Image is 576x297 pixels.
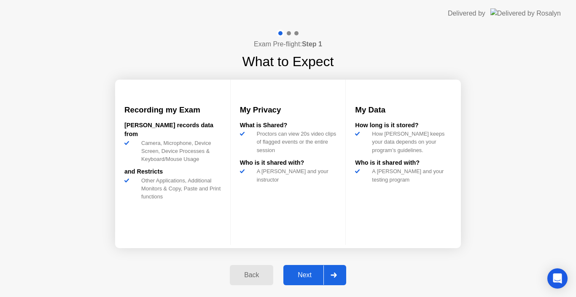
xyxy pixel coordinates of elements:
button: Next [283,265,346,285]
div: How [PERSON_NAME] keeps your data depends on your program’s guidelines. [369,130,452,154]
b: Step 1 [302,40,322,48]
h1: What to Expect [242,51,334,72]
button: Back [230,265,273,285]
h3: Recording my Exam [124,104,221,116]
div: A [PERSON_NAME] and your instructor [253,167,336,183]
h3: My Data [355,104,452,116]
div: A [PERSON_NAME] and your testing program [369,167,452,183]
div: How long is it stored? [355,121,452,130]
div: Back [232,271,271,279]
div: Who is it shared with? [240,158,336,168]
div: Open Intercom Messenger [547,268,568,289]
div: [PERSON_NAME] records data from [124,121,221,139]
div: Camera, Microphone, Device Screen, Device Processes & Keyboard/Mouse Usage [138,139,221,163]
div: Next [286,271,323,279]
h3: My Privacy [240,104,336,116]
div: What is Shared? [240,121,336,130]
img: Delivered by Rosalyn [490,8,561,18]
div: Who is it shared with? [355,158,452,168]
div: Proctors can view 20s video clips of flagged events or the entire session [253,130,336,154]
div: Delivered by [448,8,485,19]
div: Other Applications, Additional Monitors & Copy, Paste and Print functions [138,177,221,201]
div: and Restricts [124,167,221,177]
h4: Exam Pre-flight: [254,39,322,49]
